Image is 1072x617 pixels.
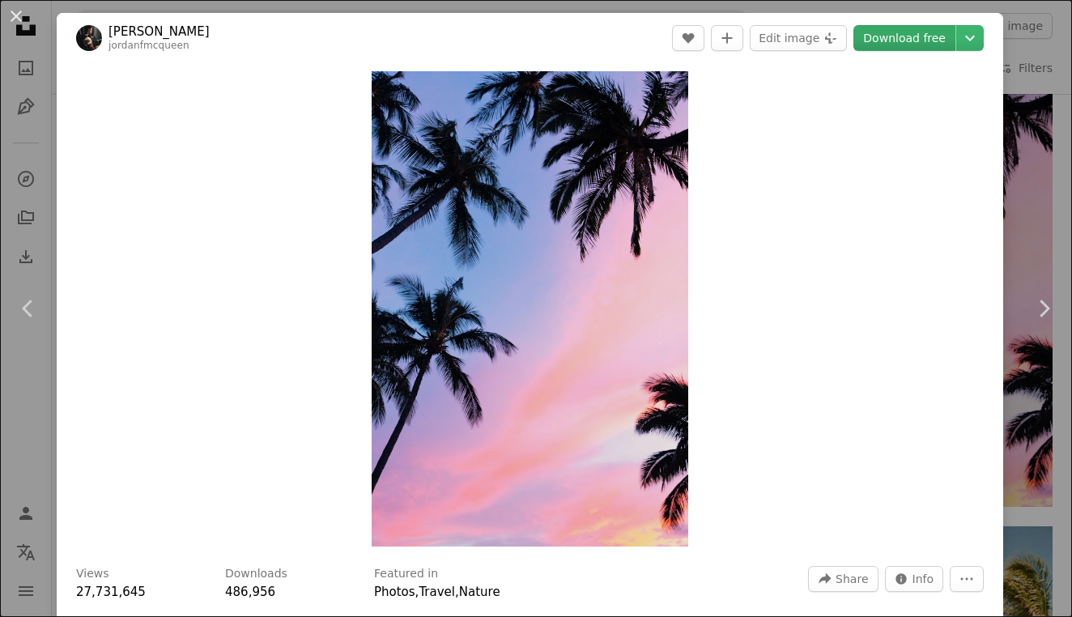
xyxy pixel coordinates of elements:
[76,25,102,51] img: Go to Jordan McQueen's profile
[108,40,189,51] a: jordanfmcqueen
[76,585,146,599] span: 27,731,645
[950,566,984,592] button: More Actions
[374,585,415,599] a: Photos
[225,566,287,582] h3: Downloads
[76,566,109,582] h3: Views
[225,585,275,599] span: 486,956
[1015,231,1072,386] a: Next
[372,71,688,547] img: low-angle photography coconut trees during golden hour
[455,585,459,599] span: ,
[912,567,934,591] span: Info
[853,25,955,51] a: Download free
[711,25,743,51] button: Add to Collection
[415,585,419,599] span: ,
[672,25,704,51] button: Like
[750,25,847,51] button: Edit image
[836,567,868,591] span: Share
[808,566,878,592] button: Share this image
[956,25,984,51] button: Choose download size
[419,585,455,599] a: Travel
[885,566,944,592] button: Stats about this image
[372,71,688,547] button: Zoom in on this image
[108,23,210,40] a: [PERSON_NAME]
[374,566,438,582] h3: Featured in
[459,585,500,599] a: Nature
